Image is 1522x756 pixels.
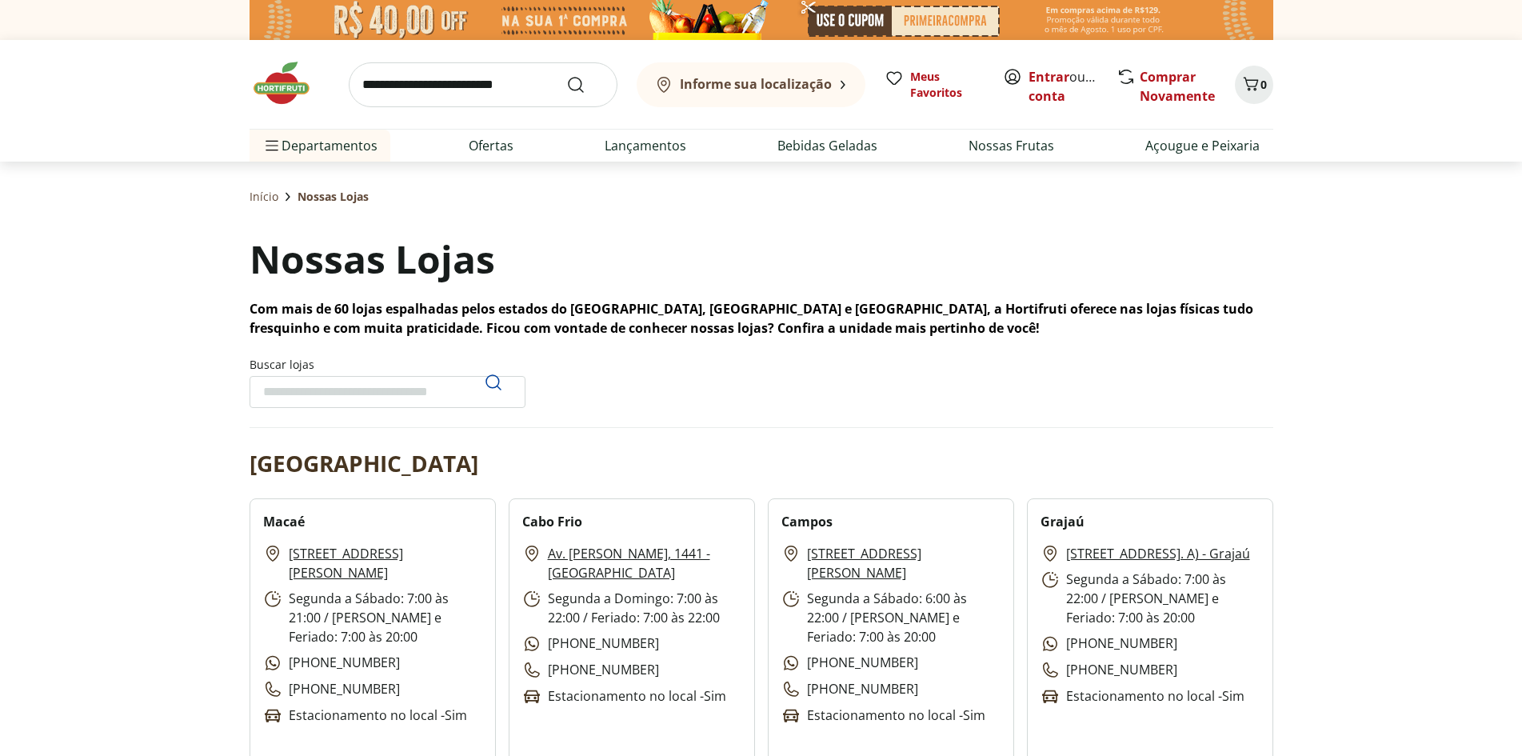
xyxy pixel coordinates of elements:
[1041,686,1244,706] p: Estacionamento no local - Sim
[910,69,984,101] span: Meus Favoritos
[263,653,400,673] p: [PHONE_NUMBER]
[605,136,686,155] a: Lançamentos
[777,136,877,155] a: Bebidas Geladas
[680,75,832,93] b: Informe sua localização
[250,447,478,479] h2: [GEOGRAPHIC_DATA]
[1041,660,1177,680] p: [PHONE_NUMBER]
[349,62,617,107] input: search
[1029,68,1117,105] a: Criar conta
[1260,77,1267,92] span: 0
[1145,136,1260,155] a: Açougue e Peixaria
[298,189,369,205] span: Nossas Lojas
[969,136,1054,155] a: Nossas Frutas
[1140,68,1215,105] a: Comprar Novamente
[637,62,865,107] button: Informe sua localização
[781,589,1001,646] p: Segunda a Sábado: 6:00 às 22:00 / [PERSON_NAME] e Feriado: 7:00 às 20:00
[474,363,513,402] button: Pesquisar
[263,589,482,646] p: Segunda a Sábado: 7:00 às 21:00 / [PERSON_NAME] e Feriado: 7:00 às 20:00
[522,589,741,627] p: Segunda a Domingo: 7:00 às 22:00 / Feriado: 7:00 às 22:00
[1066,544,1250,563] a: [STREET_ADDRESS]. A) - Grajaú
[781,706,985,726] p: Estacionamento no local - Sim
[262,126,282,165] button: Menu
[781,679,918,699] p: [PHONE_NUMBER]
[885,69,984,101] a: Meus Favoritos
[1235,66,1273,104] button: Carrinho
[1029,68,1069,86] a: Entrar
[566,75,605,94] button: Submit Search
[1041,570,1260,627] p: Segunda a Sábado: 7:00 às 22:00 / [PERSON_NAME] e Feriado: 7:00 às 20:00
[250,357,525,408] label: Buscar lojas
[781,512,833,531] h2: Campos
[250,299,1273,338] p: Com mais de 60 lojas espalhadas pelos estados do [GEOGRAPHIC_DATA], [GEOGRAPHIC_DATA] e [GEOGRAPH...
[250,376,525,408] input: Buscar lojasPesquisar
[807,544,1001,582] a: [STREET_ADDRESS][PERSON_NAME]
[522,686,726,706] p: Estacionamento no local - Sim
[289,544,482,582] a: [STREET_ADDRESS][PERSON_NAME]
[1041,512,1085,531] h2: Grajaú
[522,634,659,654] p: [PHONE_NUMBER]
[262,126,378,165] span: Departamentos
[250,189,278,205] a: Início
[522,660,659,680] p: [PHONE_NUMBER]
[263,679,400,699] p: [PHONE_NUMBER]
[781,653,918,673] p: [PHONE_NUMBER]
[1029,67,1100,106] span: ou
[250,59,330,107] img: Hortifruti
[263,512,305,531] h2: Macaé
[548,544,741,582] a: Av. [PERSON_NAME], 1441 - [GEOGRAPHIC_DATA]
[522,512,582,531] h2: Cabo Frio
[469,136,513,155] a: Ofertas
[263,706,467,726] p: Estacionamento no local - Sim
[1041,634,1177,654] p: [PHONE_NUMBER]
[250,232,495,286] h1: Nossas Lojas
